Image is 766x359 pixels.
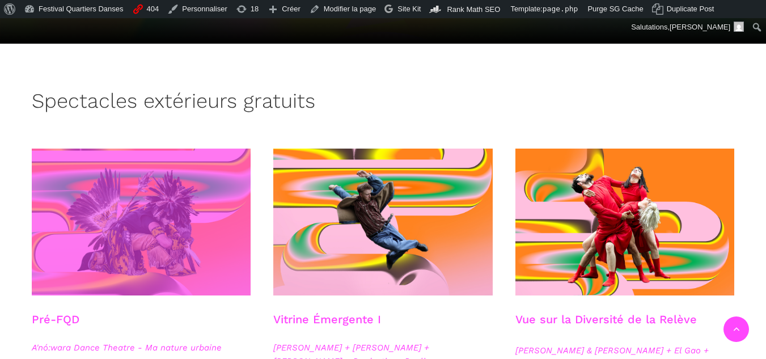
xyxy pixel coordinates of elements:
[32,89,315,117] h3: Spectacles extérieurs gratuits
[397,5,421,13] span: Site Kit
[543,5,578,13] span: page.php
[627,18,748,36] a: Salutations,
[670,23,730,31] span: [PERSON_NAME]
[32,312,79,341] h3: Pré-FQD
[273,312,381,341] h3: Vitrine Émergente I
[32,341,251,354] span: A'nó:wara Dance Theatre - Ma nature urbaine
[447,5,500,14] span: Rank Math SEO
[515,312,697,341] h3: Vue sur la Diversité de la Relève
